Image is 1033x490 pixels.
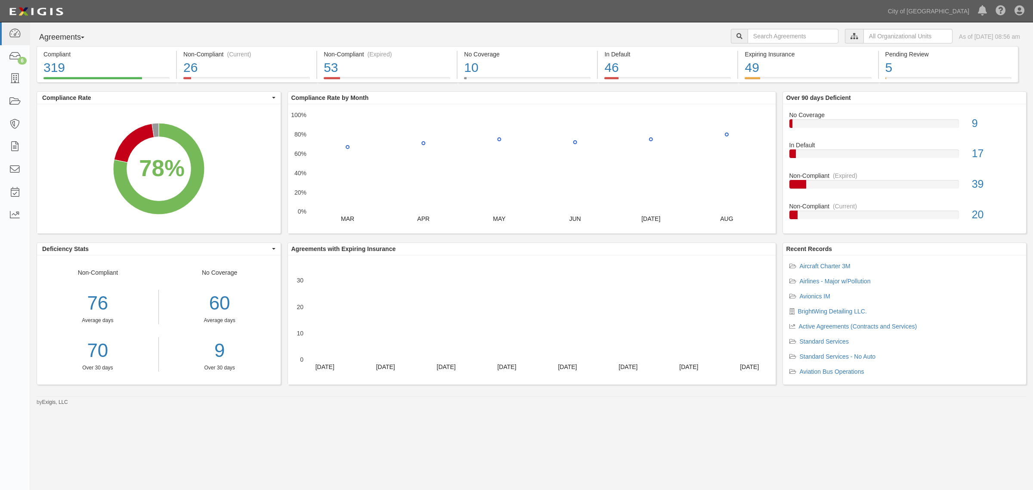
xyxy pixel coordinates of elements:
text: JUN [569,215,581,222]
div: In Default [604,50,731,59]
div: Over 30 days [37,364,158,372]
a: Aircraft Charter 3M [800,263,851,270]
b: Recent Records [786,245,832,252]
div: 53 [324,59,450,77]
div: 76 [37,290,158,317]
b: Agreements with Expiring Insurance [291,245,396,252]
div: As of [DATE] 08:56 am [959,32,1020,41]
div: Expiring Insurance [745,50,871,59]
div: Average days [37,317,158,324]
text: [DATE] [679,363,698,370]
a: No Coverage10 [458,77,597,84]
text: 0% [297,208,306,215]
div: Compliant [43,50,170,59]
a: Exigis, LLC [42,399,68,405]
a: Non-Compliant(Expired)39 [789,171,1020,202]
div: 49 [745,59,871,77]
div: Non-Compliant [783,202,1027,211]
div: Non-Compliant [783,171,1027,180]
text: [DATE] [436,363,455,370]
div: In Default [783,141,1027,149]
div: 26 [183,59,310,77]
div: (Expired) [833,171,857,180]
text: 20% [294,189,306,195]
text: 40% [294,170,306,177]
text: [DATE] [740,363,759,370]
span: Compliance Rate [42,93,270,102]
div: 9 [965,116,1026,131]
text: 10 [297,330,303,337]
text: MAR [341,215,354,222]
div: 39 [965,177,1026,192]
div: Non-Compliant (Expired) [324,50,450,59]
div: 17 [965,146,1026,161]
a: Avionics IM [800,293,830,300]
div: (Current) [227,50,251,59]
div: A chart. [288,255,776,385]
text: [DATE] [376,363,395,370]
div: 20 [965,207,1026,223]
text: 0 [300,356,303,363]
text: [DATE] [497,363,516,370]
a: Aviation Bus Operations [800,368,864,375]
b: Over 90 days Deficient [786,94,851,101]
div: 10 [464,59,591,77]
a: Non-Compliant(Expired)53 [317,77,457,84]
div: Non-Compliant [37,268,159,372]
div: Non-Compliant (Current) [183,50,310,59]
div: (Current) [833,202,857,211]
i: Help Center - Complianz [996,6,1006,16]
a: Active Agreements (Contracts and Services) [799,323,917,330]
div: 78% [139,152,185,184]
b: Compliance Rate by Month [291,94,369,101]
img: logo-5460c22ac91f19d4615b14bd174203de0afe785f0fc80cf4dbbc73dc1793850b.png [6,4,66,19]
a: City of [GEOGRAPHIC_DATA] [884,3,974,20]
div: 5 [885,59,1011,77]
div: No Coverage [783,111,1027,119]
text: [DATE] [641,215,660,222]
a: BrightWing Detailing LLC. [798,308,867,315]
a: No Coverage9 [789,111,1020,141]
text: 60% [294,150,306,157]
text: 100% [291,112,306,118]
button: Compliance Rate [37,92,281,104]
a: 70 [37,337,158,364]
svg: A chart. [288,104,776,233]
text: MAY [493,215,506,222]
div: 60 [165,290,274,317]
a: Expiring Insurance49 [738,77,878,84]
text: [DATE] [315,363,334,370]
text: [DATE] [619,363,637,370]
div: 319 [43,59,170,77]
div: No Coverage [159,268,281,372]
a: Compliant319 [37,77,176,84]
text: [DATE] [558,363,577,370]
a: Pending Review5 [879,77,1018,84]
text: 30 [297,277,303,284]
div: 6 [18,57,27,65]
button: Agreements [37,29,101,46]
a: 9 [165,337,274,364]
div: No Coverage [464,50,591,59]
a: Airlines - Major w/Pollution [800,278,871,285]
input: All Organizational Units [863,29,953,43]
a: In Default17 [789,141,1020,171]
span: Deficiency Stats [42,245,270,253]
text: AUG [720,215,733,222]
input: Search Agreements [748,29,838,43]
text: 80% [294,131,306,138]
a: Standard Services [800,338,849,345]
a: Standard Services - No Auto [800,353,876,360]
svg: A chart. [37,104,280,233]
text: APR [417,215,430,222]
text: 20 [297,303,303,310]
a: Non-Compliant(Current)26 [177,77,316,84]
div: Over 30 days [165,364,274,372]
div: Average days [165,317,274,324]
button: Deficiency Stats [37,243,281,255]
div: (Expired) [368,50,392,59]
